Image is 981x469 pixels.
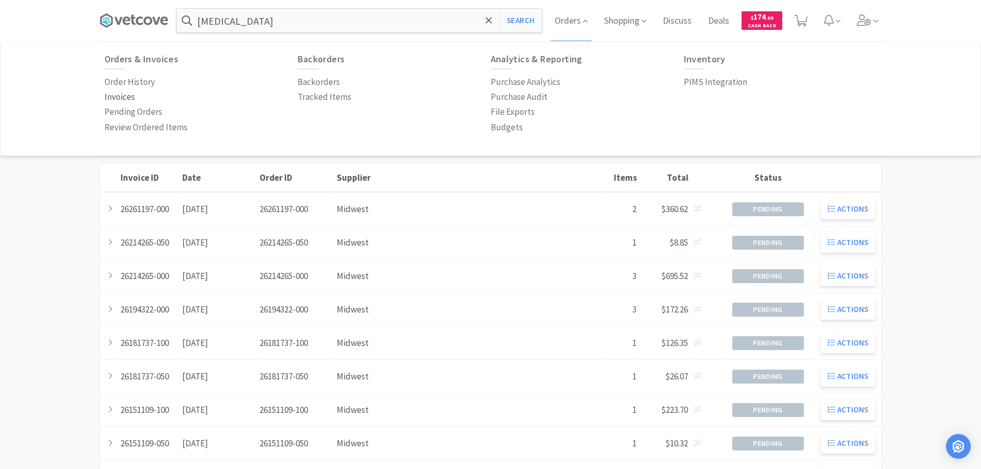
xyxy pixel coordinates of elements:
div: 1 [604,363,640,390]
p: Purchase Audit [491,90,547,104]
p: Budgets [491,120,523,134]
button: Actions [820,333,876,353]
a: Purchase Analytics [491,75,560,90]
div: 26214265-000 [257,263,334,289]
p: File Exports [491,105,535,119]
div: 26181737-100 [257,330,334,356]
button: Actions [820,199,876,219]
div: 3 [604,297,640,323]
div: Invoice ID [121,172,177,183]
div: 1 [604,430,640,457]
div: 26181737-100 [118,330,180,356]
div: 26261197-000 [257,196,334,222]
h6: Inventory [684,54,877,64]
div: Midwest [334,230,604,256]
div: Midwest [334,263,604,289]
div: [DATE] [180,397,257,423]
div: 26194322-000 [257,297,334,323]
button: Actions [820,399,876,420]
div: 1 [604,397,640,423]
a: Deals [704,16,733,26]
div: 3 [604,263,640,289]
button: Actions [820,433,876,454]
div: 26194322-000 [118,297,180,323]
button: Actions [820,232,876,253]
div: 26151109-050 [118,430,180,457]
a: Backorders [298,75,340,90]
a: Discuss [659,16,696,26]
div: 26214265-050 [257,230,334,256]
a: File Exports [491,105,535,119]
div: Midwest [334,397,604,423]
div: [DATE] [180,330,257,356]
div: [DATE] [180,363,257,390]
span: Pending [733,437,803,450]
div: 2 [604,196,640,222]
div: Order ID [260,172,332,183]
a: Invoice Uploads [313,42,377,74]
div: 26261197-000 [118,196,180,222]
p: Tracked Items [298,90,351,104]
p: Pending Orders [105,105,162,119]
a: Dashboard [99,42,145,74]
div: Midwest [334,430,604,457]
div: Date [182,172,254,183]
span: $695.52 [661,270,688,282]
span: Pending [733,303,803,316]
div: [DATE] [180,297,257,323]
input: Search by item, sku, manufacturer, ingredient, size... [177,9,542,32]
div: 26214265-050 [118,230,180,256]
div: 26151109-100 [257,397,334,423]
div: Midwest [334,297,604,323]
p: PIMS Integration [684,75,747,89]
div: 1 [604,330,640,356]
a: Invoices [170,42,206,74]
div: Items [606,172,637,183]
div: [DATE] [180,196,257,222]
p: Review Ordered Items [105,120,187,134]
div: Supplier [337,172,601,183]
div: Midwest [334,330,604,356]
span: $ [751,14,753,21]
button: Actions [820,266,876,286]
p: Backorders [298,75,340,89]
div: [DATE] [180,230,257,256]
div: Status [725,172,812,183]
h6: Analytics & Reporting [491,54,684,64]
a: $174.60Cash Back [742,7,782,34]
a: Order History [105,75,155,90]
div: Open Intercom Messenger [946,434,971,459]
div: 26214265-000 [118,263,180,289]
div: Total [642,172,689,183]
span: Pending [733,370,803,383]
a: Invoice Items [232,42,287,74]
span: Pending [733,270,803,283]
button: Actions [820,366,876,387]
span: $10.32 [665,438,688,449]
button: Actions [820,299,876,320]
span: $126.35 [661,337,688,349]
div: 1 [604,230,640,256]
span: $172.26 [661,304,688,315]
span: Pending [733,404,803,416]
p: Invoices [105,90,135,104]
span: $26.07 [665,371,688,382]
a: Pending Orders [105,105,162,119]
a: Purchase Audit [491,90,547,105]
div: Midwest [334,196,604,222]
h6: Backorders [298,54,491,64]
a: Review Ordered Items [105,120,187,135]
span: Pending [733,337,803,350]
span: $360.62 [661,203,688,215]
a: Budgets [491,120,523,135]
span: $223.70 [661,404,688,415]
a: Tracked Items [298,90,351,105]
a: Invoices [105,90,135,105]
p: Order History [105,75,155,89]
span: . 60 [766,14,773,21]
h6: Orders & Invoices [105,54,298,64]
div: Midwest [334,363,604,390]
div: [DATE] [180,430,257,457]
div: 26151109-050 [257,430,334,457]
span: Cash Back [748,23,776,30]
